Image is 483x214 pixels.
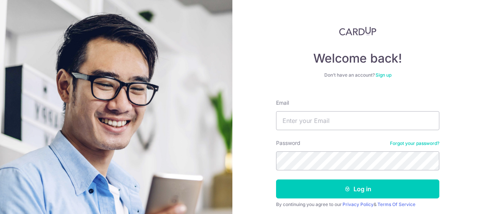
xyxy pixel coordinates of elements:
label: Email [276,99,289,107]
a: Privacy Policy [343,201,374,207]
img: CardUp Logo [339,27,376,36]
input: Enter your Email [276,111,439,130]
div: By continuing you agree to our & [276,201,439,208]
a: Forgot your password? [390,140,439,146]
div: Don’t have an account? [276,72,439,78]
button: Log in [276,179,439,198]
label: Password [276,139,300,147]
h4: Welcome back! [276,51,439,66]
a: Sign up [376,72,391,78]
a: Terms Of Service [377,201,415,207]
